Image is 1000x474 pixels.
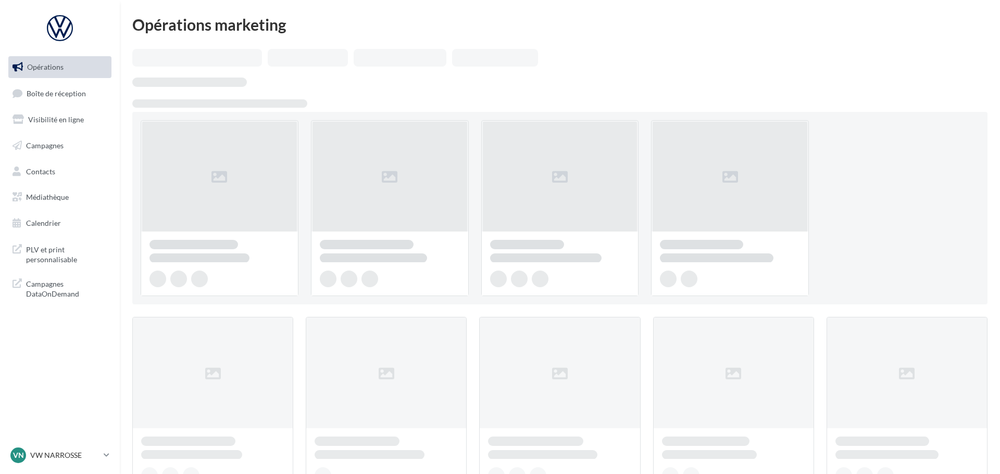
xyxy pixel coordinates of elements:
span: VN [13,450,24,460]
a: Visibilité en ligne [6,109,114,131]
a: Opérations [6,56,114,78]
span: Médiathèque [26,193,69,201]
div: Opérations marketing [132,17,988,32]
p: VW NARROSSE [30,450,99,460]
span: PLV et print personnalisable [26,242,107,265]
a: Calendrier [6,212,114,234]
span: Campagnes DataOnDemand [26,277,107,299]
a: Boîte de réception [6,82,114,105]
span: Calendrier [26,219,61,227]
span: Contacts [26,166,55,175]
a: Campagnes DataOnDemand [6,273,114,303]
span: Opérations [27,62,64,71]
a: Médiathèque [6,186,114,208]
span: Campagnes [26,141,64,150]
a: VN VW NARROSSE [8,445,111,465]
span: Visibilité en ligne [28,115,84,124]
a: Contacts [6,161,114,183]
a: Campagnes [6,135,114,157]
a: PLV et print personnalisable [6,238,114,269]
span: Boîte de réception [27,88,86,97]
